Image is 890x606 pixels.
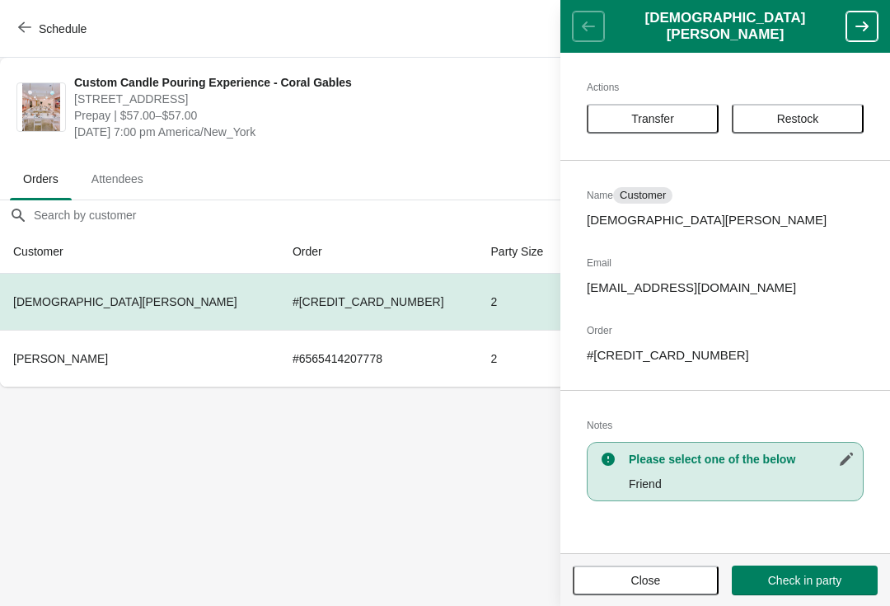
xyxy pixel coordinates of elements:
[74,74,573,91] span: Custom Candle Pouring Experience - Coral Gables
[604,10,846,43] h1: [DEMOGRAPHIC_DATA][PERSON_NAME]
[78,164,157,194] span: Attendees
[587,322,864,339] h2: Order
[777,112,819,125] span: Restock
[732,566,878,595] button: Check in party
[631,112,674,125] span: Transfer
[631,574,661,587] span: Close
[587,104,719,134] button: Transfer
[13,295,237,308] span: [DEMOGRAPHIC_DATA][PERSON_NAME]
[8,14,100,44] button: Schedule
[74,107,573,124] span: Prepay | $57.00–$57.00
[10,164,72,194] span: Orders
[629,451,855,467] h3: Please select one of the below
[478,230,566,274] th: Party Size
[768,574,841,587] span: Check in party
[587,255,864,271] h2: Email
[13,352,108,365] span: [PERSON_NAME]
[587,280,864,296] p: [EMAIL_ADDRESS][DOMAIN_NAME]
[74,91,573,107] span: [STREET_ADDRESS]
[587,187,864,204] h2: Name
[22,83,61,131] img: Custom Candle Pouring Experience - Coral Gables
[620,189,666,202] span: Customer
[587,347,864,364] p: # [CREDIT_CARD_NUMBER]
[33,200,890,230] input: Search by customer
[629,476,855,492] p: Friend
[279,274,478,330] td: # [CREDIT_CARD_NUMBER]
[478,330,566,387] td: 2
[587,212,864,228] p: [DEMOGRAPHIC_DATA][PERSON_NAME]
[732,104,864,134] button: Restock
[478,274,566,330] td: 2
[587,417,864,434] h2: Notes
[74,124,573,140] span: [DATE] 7:00 pm America/New_York
[279,330,478,387] td: # 6565414207778
[279,230,478,274] th: Order
[39,22,87,35] span: Schedule
[587,79,864,96] h2: Actions
[573,566,719,595] button: Close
